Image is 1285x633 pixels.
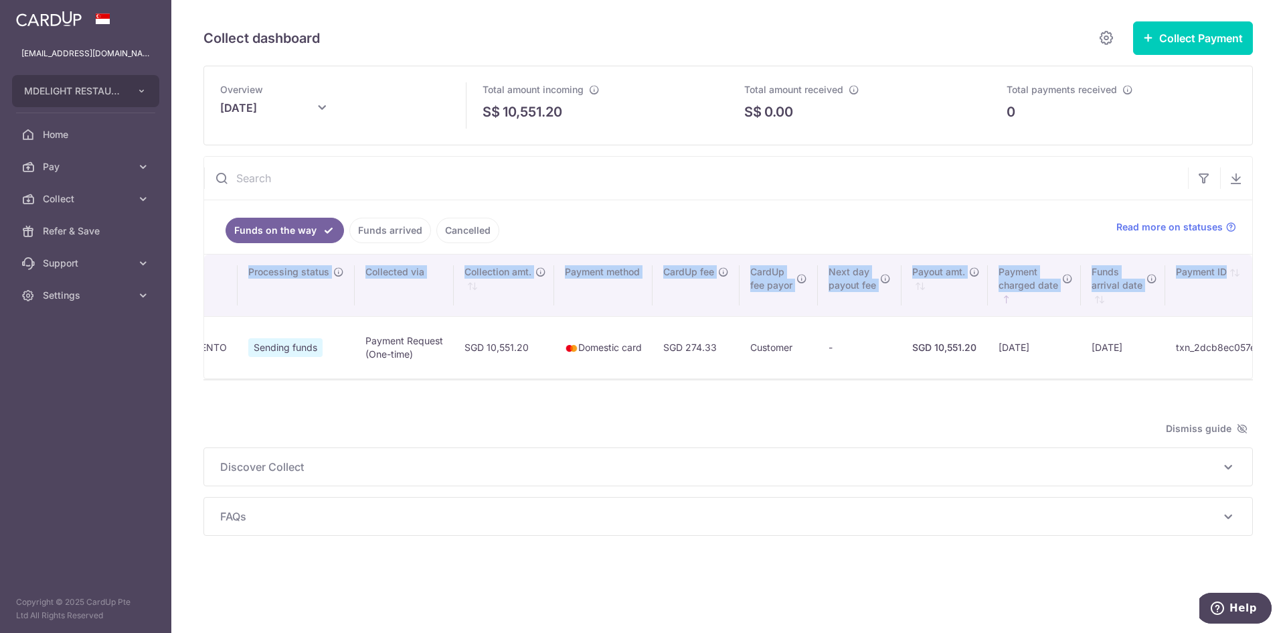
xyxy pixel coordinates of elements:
[248,338,323,357] span: Sending funds
[1092,265,1142,292] span: Funds arrival date
[1133,21,1253,55] button: Collect Payment
[220,459,1236,475] p: Discover Collect
[454,255,554,316] th: Collection amt. : activate to sort column ascending
[30,9,58,21] span: Help
[43,224,131,238] span: Refer & Save
[565,342,578,355] img: mastercard-sm-87a3fd1e0bddd137fecb07648320f44c262e2538e7db6024463105ddbc961eb2.png
[912,341,977,354] div: SGD 10,551.20
[1081,316,1165,378] td: [DATE]
[1199,593,1272,626] iframe: Opens a widget where you can find more information
[355,255,454,316] th: Collected via
[740,316,818,378] td: Customer
[21,47,150,60] p: [EMAIL_ADDRESS][DOMAIN_NAME]
[220,84,263,95] span: Overview
[1007,102,1015,122] p: 0
[464,265,531,279] span: Collection amt.
[554,255,653,316] th: Payment method
[12,75,159,107] button: MDELIGHT RESTAURANT PTE LTD
[248,265,329,279] span: Processing status
[220,459,1220,475] span: Discover Collect
[653,316,740,378] td: SGD 274.33
[744,84,843,95] span: Total amount received
[653,255,740,316] th: CardUp fee
[226,218,344,243] a: Funds on the way
[503,102,562,122] p: 10,551.20
[1166,421,1248,437] span: Dismiss guide
[1165,255,1266,316] th: Payment ID: activate to sort column ascending
[902,255,988,316] th: Payout amt. : activate to sort column ascending
[43,192,131,206] span: Collect
[24,84,123,98] span: MDELIGHT RESTAURANT PTE LTD
[744,102,762,122] span: S$
[16,11,82,27] img: CardUp
[43,160,131,173] span: Pay
[349,218,431,243] a: Funds arrived
[912,265,965,279] span: Payout amt.
[829,265,876,292] span: Next day payout fee
[764,102,793,122] p: 0.00
[750,265,792,292] span: CardUp fee payor
[988,316,1081,378] td: [DATE]
[203,27,320,49] h5: Collect dashboard
[43,128,131,141] span: Home
[454,316,554,378] td: SGD 10,551.20
[1165,316,1266,378] td: txn_2dcb8ec057e
[483,102,500,122] span: S$
[818,255,902,316] th: Next daypayout fee
[1116,220,1223,234] span: Read more on statuses
[1081,255,1165,316] th: Fundsarrival date : activate to sort column ascending
[43,257,131,270] span: Support
[1116,220,1236,234] a: Read more on statuses
[740,255,818,316] th: CardUpfee payor
[1007,84,1117,95] span: Total payments received
[43,289,131,302] span: Settings
[663,265,714,279] span: CardUp fee
[220,508,1220,524] span: FAQs
[999,265,1058,292] span: Payment charged date
[554,316,653,378] td: Domestic card
[238,255,355,316] th: Processing status
[204,157,1188,200] input: Search
[483,84,584,95] span: Total amount incoming
[436,218,499,243] a: Cancelled
[220,508,1236,524] p: FAQs
[988,255,1081,316] th: Paymentcharged date : activate to sort column ascending
[355,316,454,378] td: Payment Request (One-time)
[818,316,902,378] td: -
